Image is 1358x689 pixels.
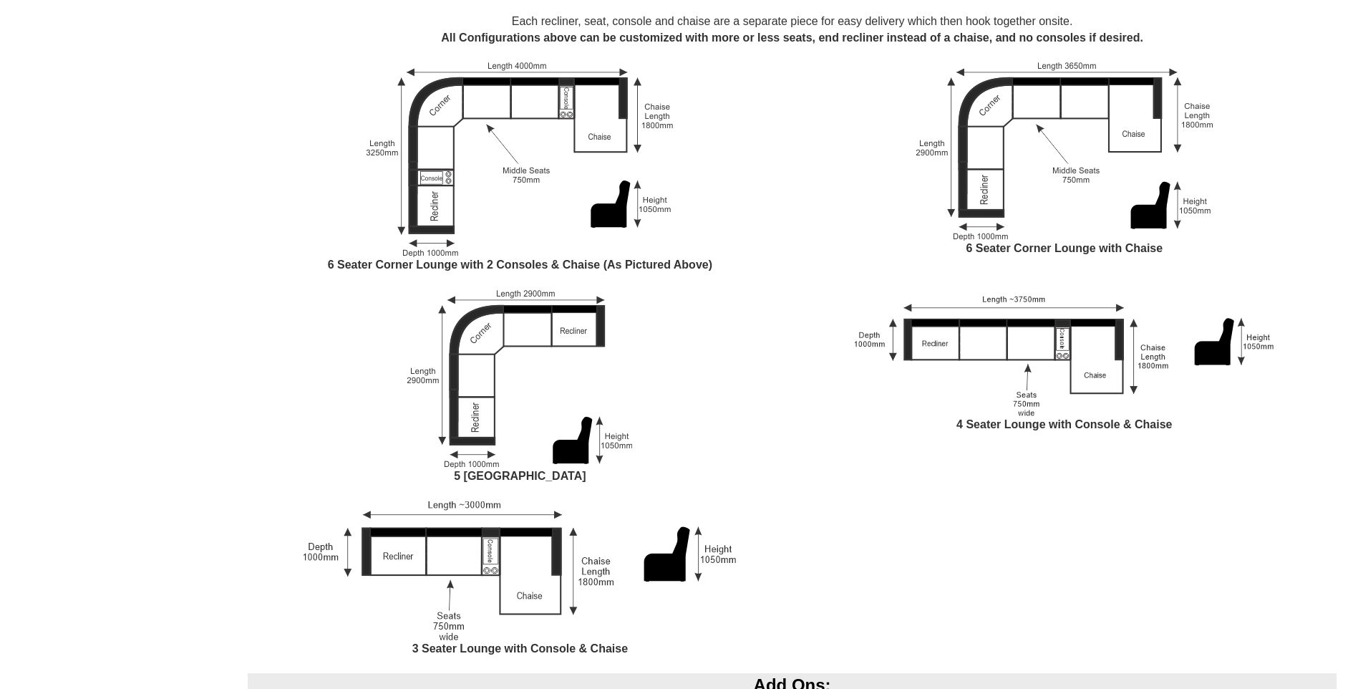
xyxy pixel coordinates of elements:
[367,62,673,257] img: 6 Seater Corner Lounge with Consoles
[407,290,632,468] img: 5 Seater Corner Lounge
[328,259,712,271] b: 6 Seater Corner Lounge with 2 Consoles & Chaise (As Pictured Above)
[855,290,1274,417] img: 4 Seater Lounge with Console & Chaise
[454,470,586,482] b: 5 [GEOGRAPHIC_DATA]
[304,501,737,641] img: 3 Seater Lounge with Console & Chaise
[916,62,1213,241] img: 6 Seater Corner Lounge with Chaise
[412,642,628,655] b: 3 Seater Lounge with Console & Chaise
[966,242,1163,254] b: 6 Seater Corner Lounge with Chaise
[956,418,1172,430] b: 4 Seater Lounge with Console & Chaise
[441,32,1143,44] b: All Configurations above can be customized with more or less seats, end recliner instead of a cha...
